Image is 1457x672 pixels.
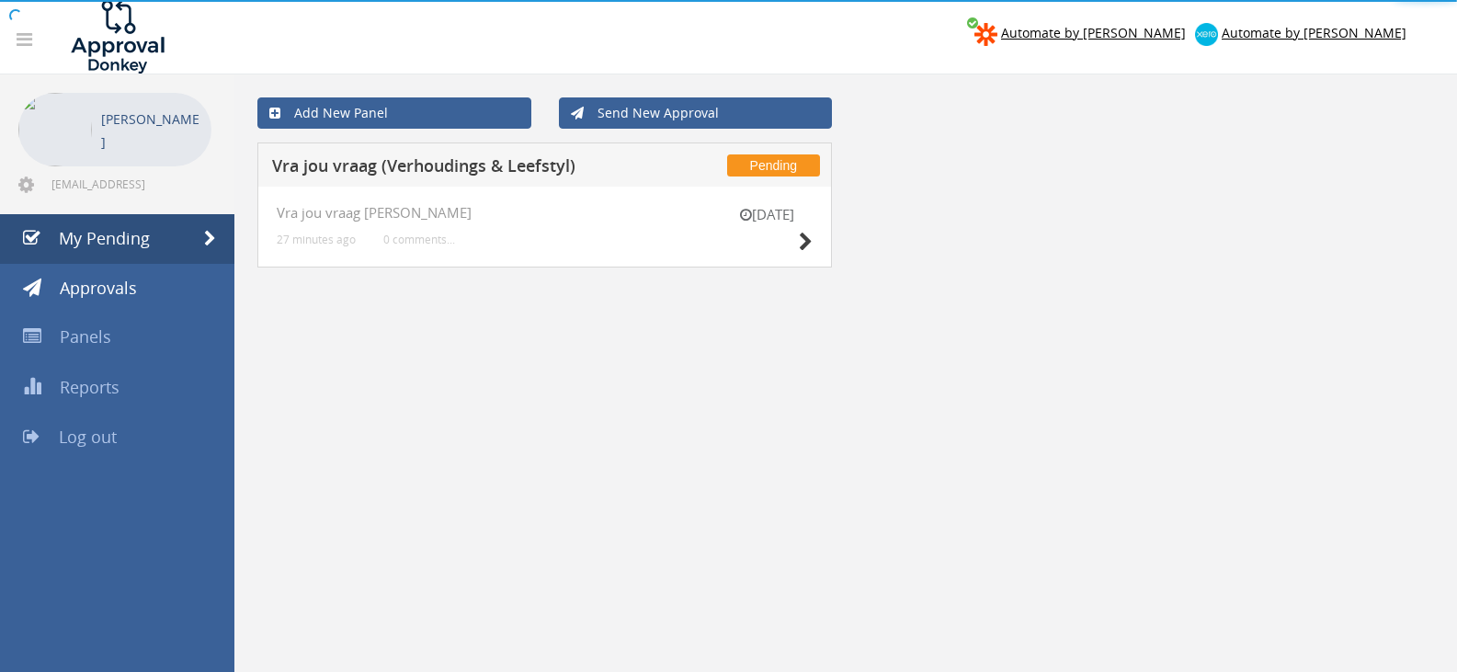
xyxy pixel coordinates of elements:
span: My Pending [59,227,150,249]
a: Add New Panel [257,97,531,129]
p: [PERSON_NAME] [101,108,202,154]
a: Send New Approval [559,97,833,129]
span: Reports [60,376,120,398]
span: Pending [727,154,820,177]
span: [EMAIL_ADDRESS][DOMAIN_NAME] [51,177,208,191]
img: xero-logo.png [1195,23,1218,46]
small: 27 minutes ago [277,233,356,246]
img: zapier-logomark.png [974,23,997,46]
small: [DATE] [721,205,813,224]
h5: Vra jou vraag (Verhoudings & Leefstyl) [272,157,654,180]
span: Automate by [PERSON_NAME] [1222,24,1406,41]
span: Panels [60,325,111,347]
h4: Vra jou vraag [PERSON_NAME] [277,205,813,221]
span: Approvals [60,277,137,299]
span: Log out [59,426,117,448]
span: Automate by [PERSON_NAME] [1001,24,1186,41]
small: 0 comments... [383,233,455,246]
